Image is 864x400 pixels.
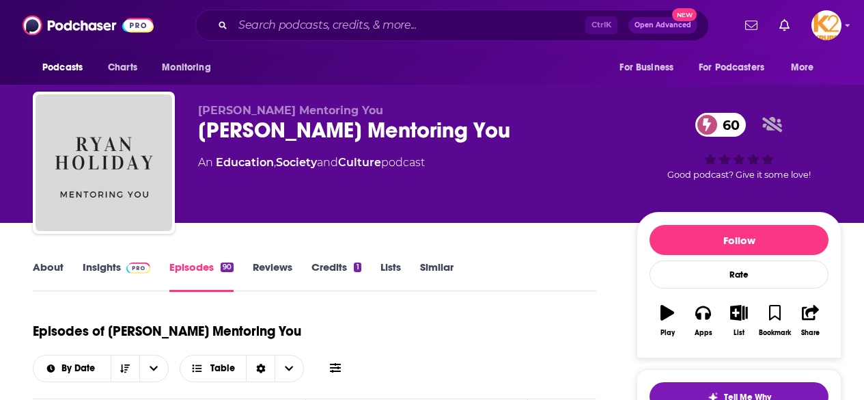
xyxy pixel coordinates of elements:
[774,14,795,37] a: Show notifications dropdown
[198,155,425,171] div: An podcast
[99,55,145,81] a: Charts
[276,156,317,169] a: Society
[311,261,361,292] a: Credits1
[338,156,381,169] a: Culture
[33,55,100,81] button: open menu
[585,16,617,34] span: Ctrl K
[216,156,274,169] a: Education
[650,296,685,345] button: Play
[42,58,83,77] span: Podcasts
[635,22,691,29] span: Open Advanced
[610,55,691,81] button: open menu
[699,58,764,77] span: For Podcasters
[180,355,305,382] button: Choose View
[660,329,675,337] div: Play
[152,55,228,81] button: open menu
[233,14,585,36] input: Search podcasts, credits, & more...
[61,364,100,373] span: By Date
[709,113,747,137] span: 60
[221,263,234,272] div: 90
[637,104,841,189] div: 60Good podcast? Give it some love!
[195,10,709,41] div: Search podcasts, credits, & more...
[23,12,154,38] img: Podchaser - Follow, Share and Rate Podcasts
[818,354,850,386] iframe: Intercom live chat
[721,296,757,345] button: List
[734,329,744,337] div: List
[33,261,64,292] a: About
[793,296,828,345] button: Share
[33,355,169,382] h2: Choose List sort
[757,296,792,345] button: Bookmark
[33,364,111,373] button: open menu
[672,8,697,21] span: New
[354,263,361,272] div: 1
[781,55,831,81] button: open menu
[791,58,814,77] span: More
[108,58,137,77] span: Charts
[420,261,454,292] a: Similar
[111,356,139,382] button: Sort Direction
[650,225,828,255] button: Follow
[740,14,763,37] a: Show notifications dropdown
[695,329,712,337] div: Apps
[695,113,747,137] a: 60
[253,261,292,292] a: Reviews
[628,17,697,34] button: Open AdvancedNew
[811,10,841,40] span: Logged in as K2Krupp
[169,261,234,292] a: Episodes90
[36,94,172,231] img: Ryan Holiday Mentoring You
[33,323,301,340] h1: Episodes of [PERSON_NAME] Mentoring You
[246,356,275,382] div: Sort Direction
[210,364,235,373] span: Table
[811,10,841,40] button: Show profile menu
[759,329,791,337] div: Bookmark
[619,58,673,77] span: For Business
[198,104,383,117] span: [PERSON_NAME] Mentoring You
[139,356,168,382] button: open menu
[274,156,276,169] span: ,
[83,261,150,292] a: InsightsPodchaser Pro
[162,58,210,77] span: Monitoring
[690,55,784,81] button: open menu
[317,156,338,169] span: and
[650,261,828,289] div: Rate
[667,170,811,180] span: Good podcast? Give it some love!
[801,329,820,337] div: Share
[685,296,721,345] button: Apps
[126,263,150,274] img: Podchaser Pro
[380,261,401,292] a: Lists
[811,10,841,40] img: User Profile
